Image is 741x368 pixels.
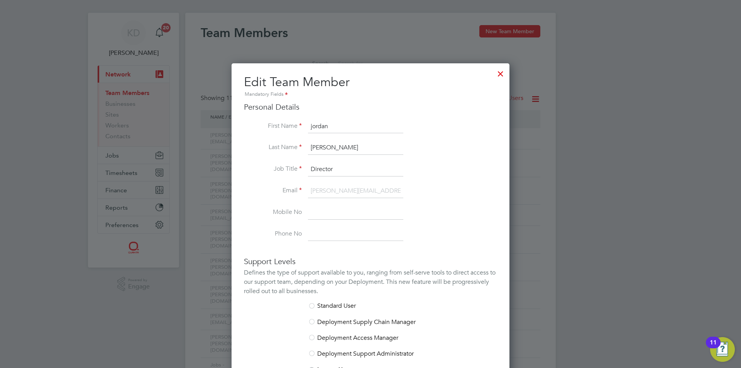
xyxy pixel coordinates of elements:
h2: Edit Team Member [244,74,497,99]
div: Mandatory Fields [244,90,497,99]
button: Open Resource Center, 11 new notifications [710,337,735,362]
label: Last Name [244,143,302,151]
label: Mobile No [244,208,302,216]
li: Deployment Supply Chain Manager [244,318,497,334]
div: 11 [710,343,717,353]
label: Phone No [244,230,302,238]
h3: Support Levels [244,256,497,266]
li: Deployment Support Administrator [244,350,497,366]
label: First Name [244,122,302,130]
label: Email [244,187,302,195]
li: Deployment Access Manager [244,334,497,350]
li: Standard User [244,302,497,318]
label: Job Title [244,165,302,173]
h3: Personal Details [244,102,497,112]
div: Defines the type of support available to you, ranging from self-serve tools to direct access to o... [244,268,497,296]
